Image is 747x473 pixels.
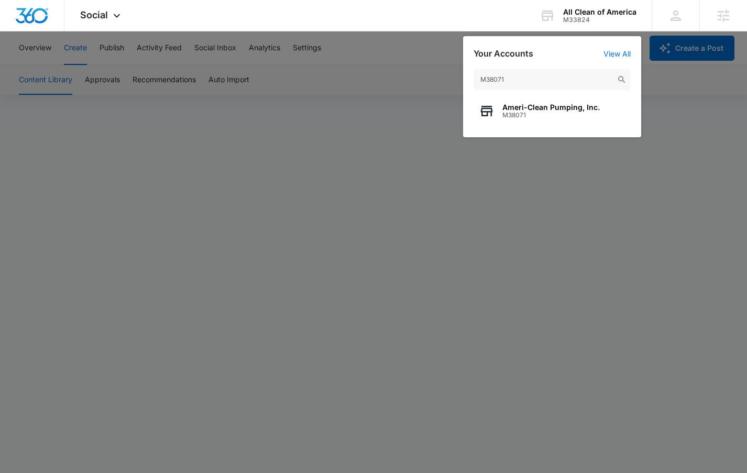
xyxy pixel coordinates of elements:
span: M38071 [502,112,600,119]
h2: Your Accounts [474,49,533,59]
a: View All [603,49,631,58]
button: Ameri-Clean Pumping, Inc.M38071 [474,95,631,127]
input: Search Accounts [474,69,631,90]
span: Ameri-Clean Pumping, Inc. [502,103,600,112]
span: Social [80,9,108,20]
div: account name [563,8,636,16]
div: account id [563,16,636,24]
